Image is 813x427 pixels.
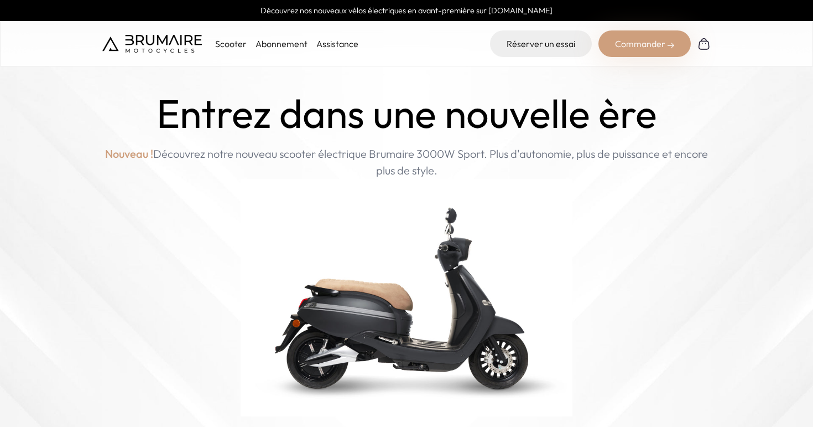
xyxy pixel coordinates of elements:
[157,91,657,137] h1: Entrez dans une nouvelle ère
[215,37,247,50] p: Scooter
[316,38,358,49] a: Assistance
[105,146,153,162] span: Nouveau !
[102,35,202,53] img: Brumaire Motocycles
[598,30,691,57] div: Commander
[697,37,711,50] img: Panier
[256,38,308,49] a: Abonnement
[102,146,711,179] p: Découvrez notre nouveau scooter électrique Brumaire 3000W Sport. Plus d'autonomie, plus de puissa...
[668,42,674,49] img: right-arrow-2.png
[490,30,592,57] a: Réserver un essai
